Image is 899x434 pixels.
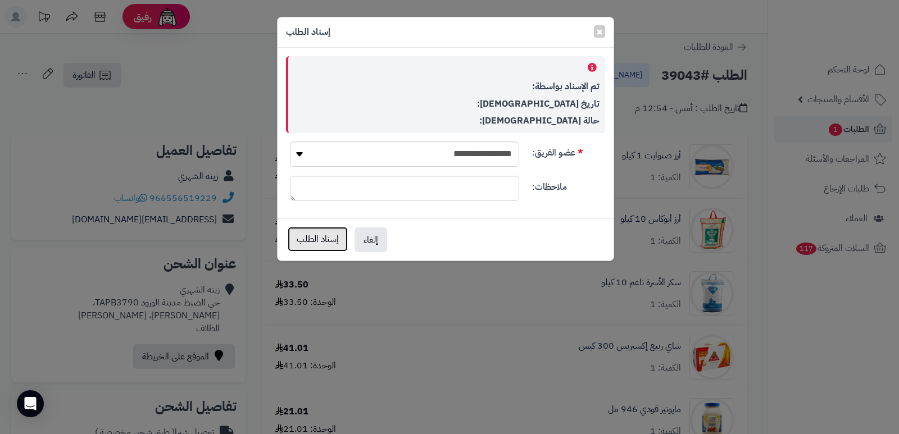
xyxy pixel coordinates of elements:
[479,114,600,127] strong: حالة [DEMOGRAPHIC_DATA]:
[532,80,600,93] strong: تم الإسناد بواسطة:
[288,227,348,252] button: إسناد الطلب
[594,25,605,38] button: Close
[528,141,610,159] label: عضو الفريق:
[477,97,600,111] strong: تاريخ [DEMOGRAPHIC_DATA]:
[355,227,387,252] button: إلغاء
[286,26,330,39] h4: إسناد الطلب
[528,176,610,194] label: ملاحظات:
[17,390,44,417] div: Open Intercom Messenger
[596,23,603,40] span: ×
